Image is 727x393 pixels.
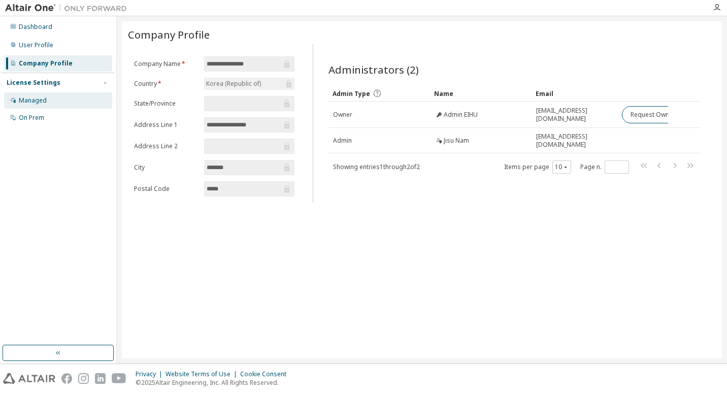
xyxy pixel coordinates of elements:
[19,96,47,105] div: Managed
[134,80,198,88] label: Country
[3,373,55,384] img: altair_logo.svg
[19,41,53,49] div: User Profile
[555,163,569,171] button: 10
[128,27,210,42] span: Company Profile
[136,378,292,387] p: © 2025 Altair Engineering, Inc. All Rights Reserved.
[204,78,294,90] div: Korea (Republic of)
[19,114,44,122] div: On Prem
[134,100,198,108] label: State/Province
[95,373,106,384] img: linkedin.svg
[434,85,527,102] div: Name
[444,111,478,119] span: Admin EIHU
[444,137,469,145] span: Jisu Nam
[134,163,198,172] label: City
[205,78,262,89] div: Korea (Republic of)
[622,106,708,123] button: Request Owner Change
[61,373,72,384] img: facebook.svg
[240,370,292,378] div: Cookie Consent
[19,23,52,31] div: Dashboard
[328,62,419,77] span: Administrators (2)
[5,3,132,13] img: Altair One
[536,133,613,149] span: [EMAIL_ADDRESS][DOMAIN_NAME]
[134,142,198,150] label: Address Line 2
[504,160,571,174] span: Items per page
[136,370,166,378] div: Privacy
[333,137,352,145] span: Admin
[333,111,352,119] span: Owner
[166,370,240,378] div: Website Terms of Use
[333,89,370,98] span: Admin Type
[134,121,198,129] label: Address Line 1
[333,162,420,171] span: Showing entries 1 through 2 of 2
[134,185,198,193] label: Postal Code
[78,373,89,384] img: instagram.svg
[7,79,60,87] div: License Settings
[19,59,73,68] div: Company Profile
[536,107,613,123] span: [EMAIL_ADDRESS][DOMAIN_NAME]
[134,60,198,68] label: Company Name
[580,160,629,174] span: Page n.
[112,373,126,384] img: youtube.svg
[536,85,613,102] div: Email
